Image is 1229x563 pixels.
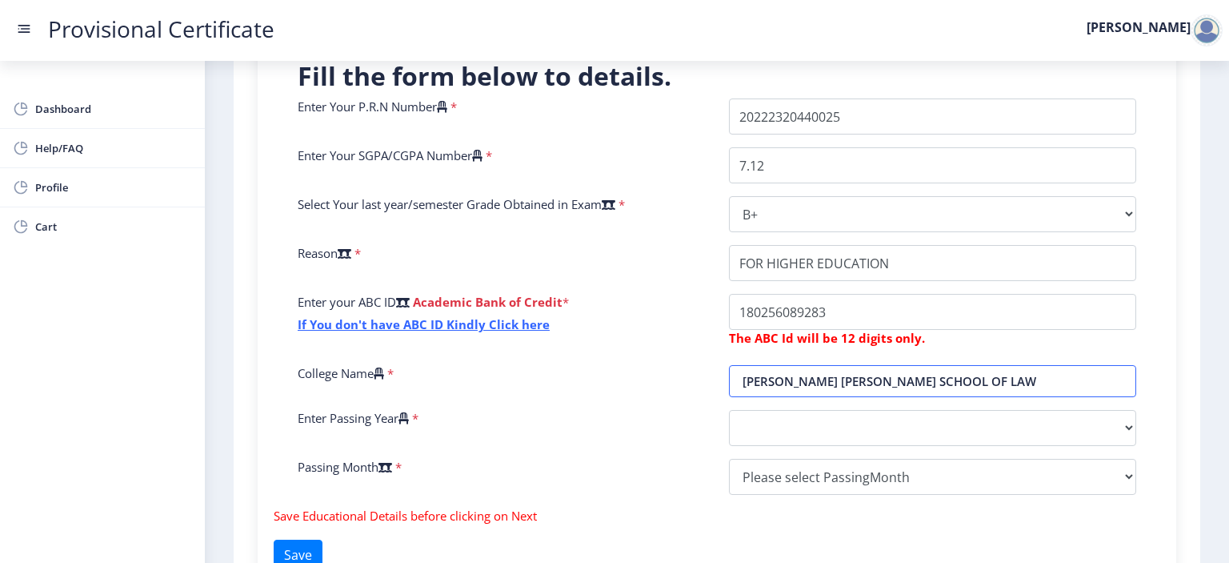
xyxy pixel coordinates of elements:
b: The ABC Id will be 12 digits only. [729,330,925,346]
h2: Fill the form below to details. [298,60,1136,92]
span: Dashboard [35,99,192,119]
span: Cart [35,217,192,236]
input: P.R.N Number [729,99,1136,135]
a: Provisional Certificate [32,21,290,38]
label: Enter Your P.R.N Number [298,99,447,115]
input: ABC ID [729,294,1136,330]
label: Select Your last year/semester Grade Obtained in Exam [298,196,615,212]
label: Enter Your SGPA/CGPA Number [298,147,482,163]
label: College Name [298,365,384,381]
span: Help/FAQ [35,139,192,158]
a: If You don't have ABC ID Kindly Click here [298,316,550,332]
input: Grade Point [729,147,1136,183]
label: Passing Month [298,459,392,475]
span: Profile [35,178,192,197]
span: Save Educational Details before clicking on Next [274,508,537,524]
b: Academic Bank of Credit [413,294,562,310]
label: [PERSON_NAME] [1087,21,1191,34]
label: Enter your ABC ID [298,294,410,310]
label: Enter Passing Year [298,410,409,426]
input: Reason [729,245,1136,281]
label: Reason [298,245,351,261]
input: Select College Name [729,365,1136,397]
